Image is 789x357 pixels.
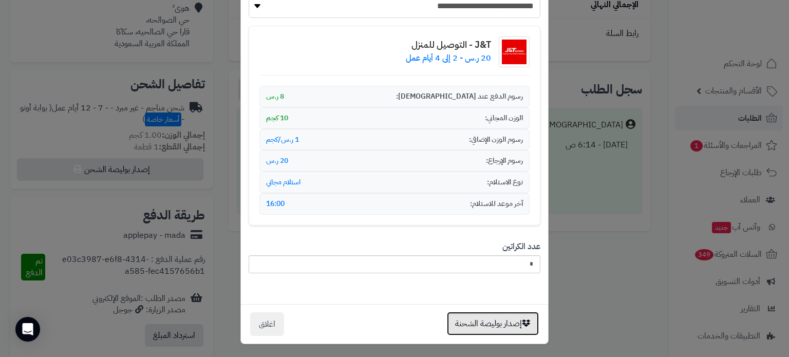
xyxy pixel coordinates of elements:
span: استلام مجاني [266,177,300,187]
span: الوزن المجاني: [485,113,523,123]
button: إصدار بوليصة الشحنة [447,312,539,335]
span: آخر موعد للاستلام: [470,199,523,209]
span: 16:00 [266,199,285,209]
img: شعار شركة الشحن [499,36,530,67]
div: Open Intercom Messenger [15,317,40,342]
span: 10 كجم [266,113,288,123]
span: رسوم الإرجاع: [486,156,523,166]
p: 20 ر.س - 2 إلى 4 أيام عمل [406,52,491,64]
label: عدد الكراتين [502,241,540,253]
span: 1 ر.س/كجم [266,135,299,145]
h4: J&T - التوصيل للمنزل [406,40,491,50]
span: رسوم الدفع عند [DEMOGRAPHIC_DATA]: [396,91,523,102]
span: 8 ر.س [266,91,284,102]
button: اغلاق [250,312,284,336]
span: نوع الاستلام: [487,177,523,187]
span: 20 ر.س [266,156,288,166]
span: رسوم الوزن الإضافي: [469,135,523,145]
